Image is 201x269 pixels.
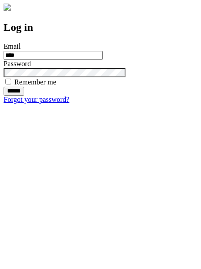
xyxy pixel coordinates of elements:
label: Password [4,60,31,67]
img: logo-4e3dc11c47720685a147b03b5a06dd966a58ff35d612b21f08c02c0306f2b779.png [4,4,11,11]
a: Forgot your password? [4,96,69,103]
label: Email [4,42,21,50]
label: Remember me [14,78,56,86]
h2: Log in [4,21,197,34]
